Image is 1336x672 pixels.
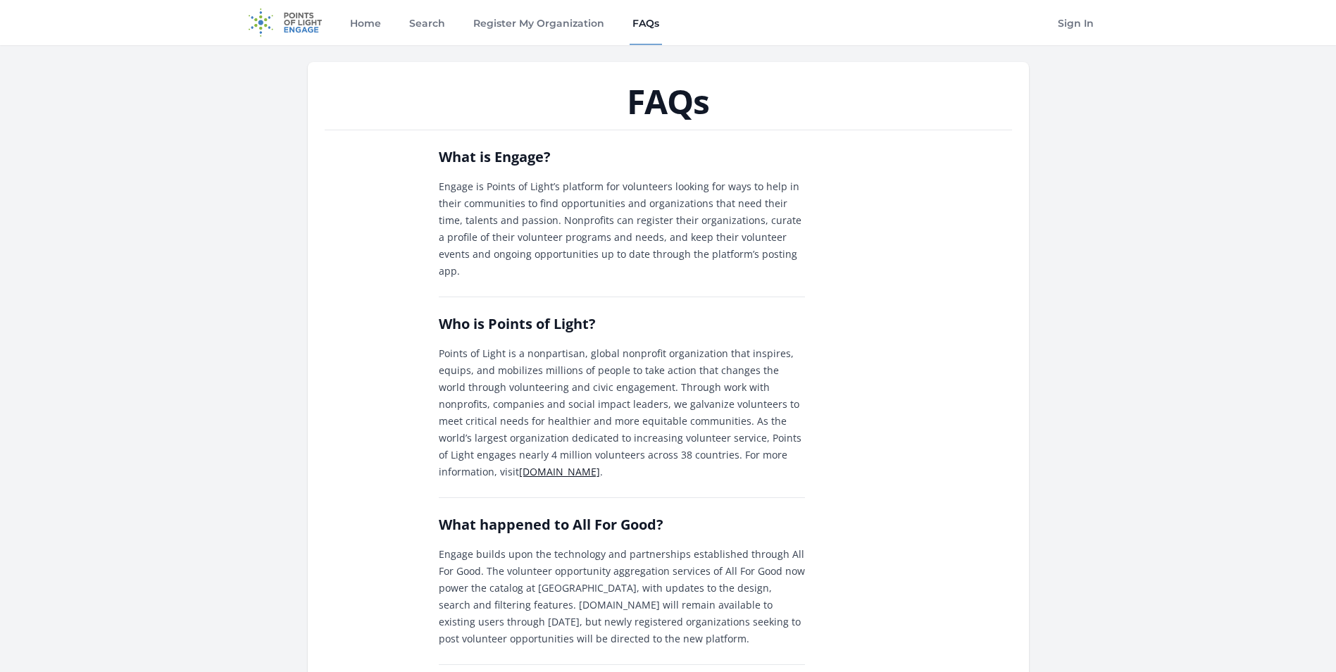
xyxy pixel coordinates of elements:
[439,147,805,167] h2: What is Engage?
[439,515,805,535] h2: What happened to All For Good?
[519,465,600,478] a: [DOMAIN_NAME]
[439,314,805,334] h2: Who is Points of Light?
[325,85,1012,118] h1: FAQs
[439,178,805,280] p: Engage is Points of Light’s platform for volunteers looking for ways to help in their communities...
[439,546,805,647] p: Engage builds upon the technology and partnerships established through All For Good. The voluntee...
[439,345,805,480] p: Points of Light is a nonpartisan, global nonprofit organization that inspires, equips, and mobili...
